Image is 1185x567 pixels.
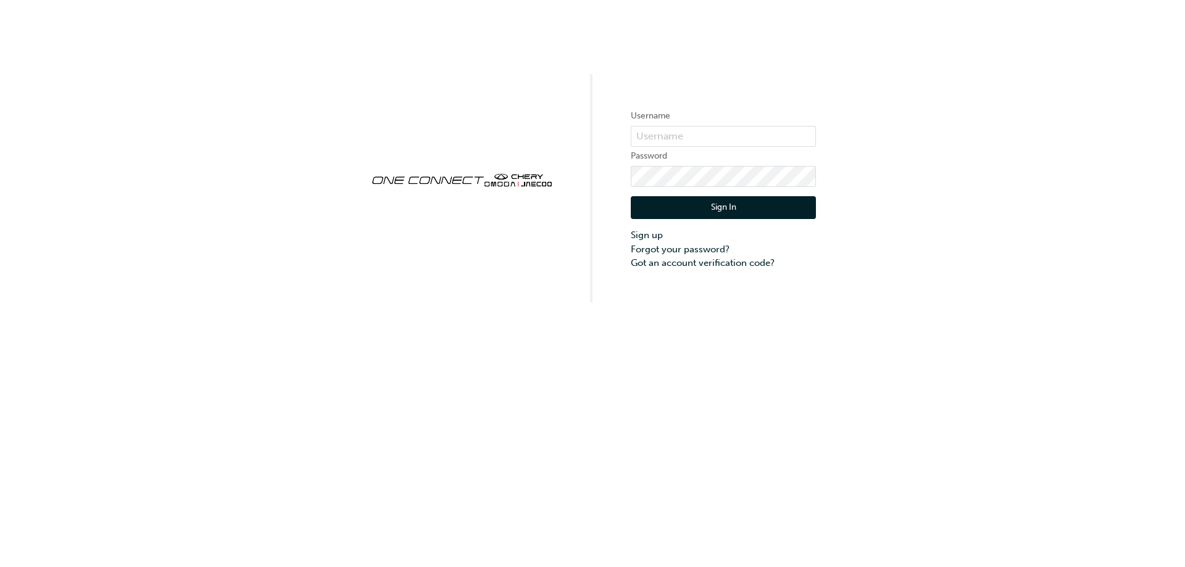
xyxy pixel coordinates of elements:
[631,196,816,220] button: Sign In
[631,126,816,147] input: Username
[631,256,816,270] a: Got an account verification code?
[631,109,816,123] label: Username
[631,149,816,163] label: Password
[369,163,554,195] img: oneconnect
[631,228,816,242] a: Sign up
[631,242,816,257] a: Forgot your password?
